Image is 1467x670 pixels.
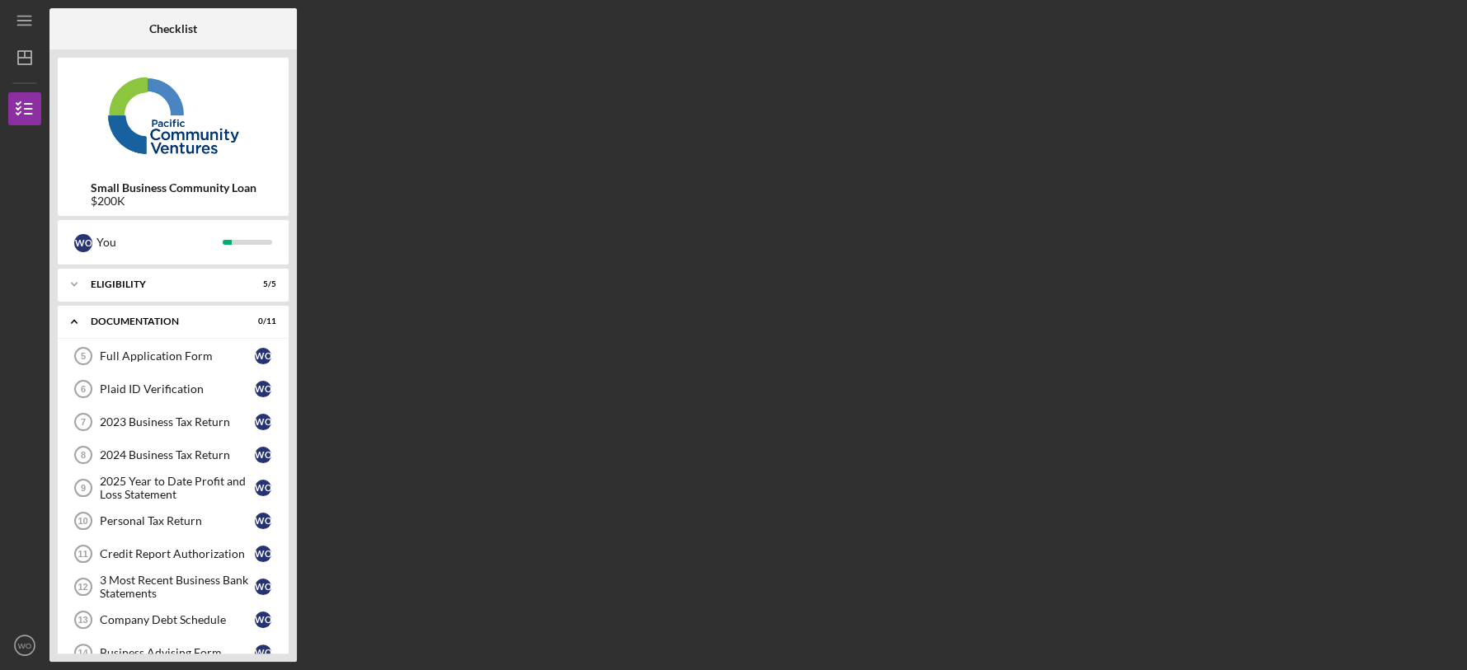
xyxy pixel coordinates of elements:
[255,480,271,496] div: W O
[247,316,276,326] div: 0 / 11
[66,372,280,405] a: 6Plaid ID VerificationWO
[100,547,255,560] div: Credit Report Authorization
[255,414,271,430] div: W O
[255,348,271,364] div: W O
[100,448,255,462] div: 2024 Business Tax Return
[81,351,86,361] tspan: 5
[100,574,255,600] div: 3 Most Recent Business Bank Statements
[81,417,86,427] tspan: 7
[78,615,87,625] tspan: 13
[66,504,280,537] a: 10Personal Tax ReturnWO
[81,384,86,394] tspan: 6
[91,181,256,194] b: Small Business Community Loan
[255,546,271,562] div: W O
[8,629,41,662] button: WO
[78,582,87,592] tspan: 12
[100,475,255,501] div: 2025 Year to Date Profit and Loss Statement
[100,613,255,626] div: Company Debt Schedule
[18,641,32,650] text: WO
[66,340,280,372] a: 5Full Application FormWO
[100,382,255,396] div: Plaid ID Verification
[78,516,87,526] tspan: 10
[58,66,289,165] img: Product logo
[66,636,280,669] a: 14Business Advising FormWO
[74,234,92,252] div: W O
[255,513,271,529] div: W O
[91,316,235,326] div: Documentation
[91,279,235,289] div: Eligibility
[78,549,87,559] tspan: 11
[96,228,223,256] div: You
[81,450,86,460] tspan: 8
[255,611,271,628] div: W O
[81,483,86,493] tspan: 9
[91,194,256,208] div: $200K
[66,471,280,504] a: 92025 Year to Date Profit and Loss StatementWO
[78,648,88,658] tspan: 14
[100,514,255,527] div: Personal Tax Return
[255,579,271,595] div: W O
[255,447,271,463] div: W O
[66,603,280,636] a: 13Company Debt ScheduleWO
[66,438,280,471] a: 82024 Business Tax ReturnWO
[66,405,280,438] a: 72023 Business Tax ReturnWO
[66,570,280,603] a: 123 Most Recent Business Bank StatementsWO
[255,381,271,397] div: W O
[100,646,255,659] div: Business Advising Form
[100,415,255,429] div: 2023 Business Tax Return
[66,537,280,570] a: 11Credit Report AuthorizationWO
[100,349,255,363] div: Full Application Form
[255,644,271,661] div: W O
[247,279,276,289] div: 5 / 5
[149,22,197,35] b: Checklist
